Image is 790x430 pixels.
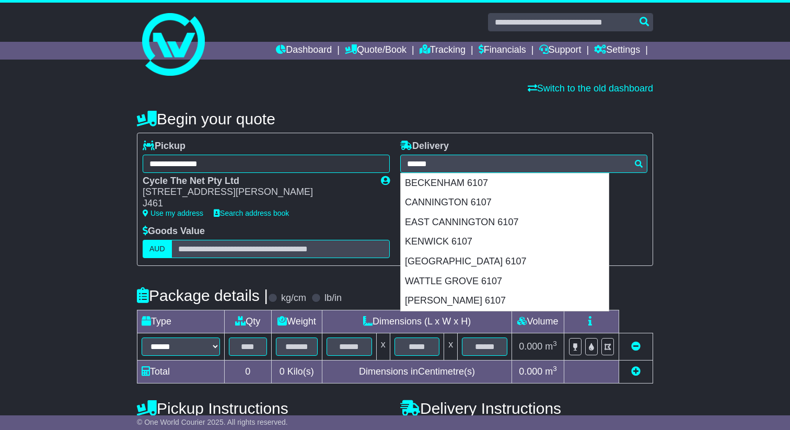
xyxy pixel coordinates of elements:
td: Qty [225,310,272,333]
label: AUD [143,240,172,258]
span: © One World Courier 2025. All rights reserved. [137,418,288,426]
a: Tracking [420,42,466,60]
td: Kilo(s) [271,360,322,383]
span: m [545,366,557,377]
a: Add new item [631,366,641,377]
span: 0.000 [519,366,542,377]
td: Weight [271,310,322,333]
label: kg/cm [281,293,306,304]
div: KENWICK 6107 [401,232,609,252]
td: Dimensions (L x W x H) [322,310,512,333]
div: Cycle The Net Pty Ltd [143,176,370,187]
td: x [376,333,390,360]
h4: Pickup Instructions [137,400,390,417]
a: Support [539,42,582,60]
span: m [545,341,557,352]
label: Goods Value [143,226,205,237]
a: Settings [594,42,640,60]
sup: 3 [553,340,557,347]
td: 0 [225,360,272,383]
label: Delivery [400,141,449,152]
h4: Delivery Instructions [400,400,653,417]
td: Dimensions in Centimetre(s) [322,360,512,383]
span: 0.000 [519,341,542,352]
h4: Package details | [137,287,268,304]
div: EAST CANNINGTON 6107 [401,213,609,233]
a: Financials [479,42,526,60]
a: Use my address [143,209,203,217]
a: Dashboard [276,42,332,60]
label: lb/in [324,293,342,304]
label: Pickup [143,141,185,152]
td: Type [137,310,225,333]
sup: 3 [553,365,557,373]
a: Switch to the old dashboard [528,83,653,94]
a: Remove this item [631,341,641,352]
div: J461 [143,198,370,210]
h4: Begin your quote [137,110,653,127]
div: BECKENHAM 6107 [401,173,609,193]
div: WATTLE GROVE 6107 [401,272,609,292]
a: Search address book [214,209,289,217]
td: Volume [512,310,564,333]
div: CANNINGTON 6107 [401,193,609,213]
div: [STREET_ADDRESS][PERSON_NAME] [143,187,370,198]
td: Total [137,360,225,383]
div: [PERSON_NAME] 6107 [401,291,609,311]
span: 0 [280,366,285,377]
td: x [444,333,458,360]
div: [GEOGRAPHIC_DATA] 6107 [401,252,609,272]
a: Quote/Book [345,42,406,60]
